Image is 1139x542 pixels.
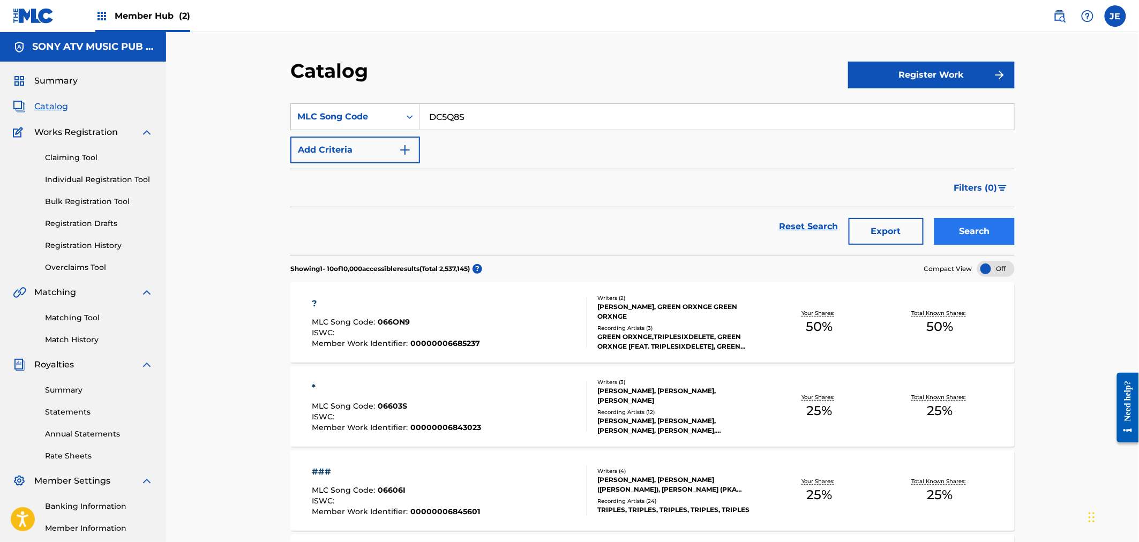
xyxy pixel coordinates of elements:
img: search [1053,10,1066,22]
button: Export [849,218,924,245]
div: Recording Artists ( 3 ) [597,324,759,332]
button: Add Criteria [290,137,420,163]
img: help [1081,10,1094,22]
div: Drag [1089,501,1095,533]
a: Banking Information [45,501,153,512]
a: Individual Registration Tool [45,174,153,185]
div: User Menu [1105,5,1126,27]
span: 06603S [378,401,408,411]
div: [PERSON_NAME], GREEN ORXNGE GREEN ORXNGE [597,302,759,321]
span: Works Registration [34,126,118,139]
span: 06606I [378,485,406,495]
a: Overclaims Tool [45,262,153,273]
img: 9d2ae6d4665cec9f34b9.svg [399,144,411,156]
img: expand [140,358,153,371]
span: ISWC : [312,496,338,506]
span: Compact View [924,264,972,274]
span: Member Work Identifier : [312,507,411,516]
div: Writers ( 2 ) [597,294,759,302]
span: 00000006685237 [411,338,481,348]
img: filter [998,185,1007,191]
p: Total Known Shares: [911,477,969,485]
img: expand [140,475,153,487]
span: MLC Song Code : [312,485,378,495]
span: 00000006843023 [411,423,482,432]
a: Match History [45,334,153,345]
button: Search [934,218,1015,245]
div: Help [1077,5,1098,27]
div: GREEN ORXNGE,TRIPLESIXDELETE, GREEN ORXNGE [FEAT. TRIPLESIXDELETE], GREEN ORXNGE,TRIPLESIXDELETE [597,332,759,351]
img: Royalties [13,358,26,371]
div: [PERSON_NAME], [PERSON_NAME], [PERSON_NAME], [PERSON_NAME], [PERSON_NAME] [597,416,759,435]
p: Your Shares: [802,393,837,401]
div: TRIPLES, TRIPLES, TRIPLES, TRIPLES, TRIPLES [597,505,759,515]
a: Public Search [1049,5,1070,27]
h5: SONY ATV MUSIC PUB LLC [32,41,153,53]
span: (2) [179,11,190,21]
img: f7272a7cc735f4ea7f67.svg [993,69,1006,81]
span: Member Settings [34,475,110,487]
span: ISWC : [312,328,338,337]
a: Annual Statements [45,428,153,440]
a: *MLC Song Code:06603SISWC:Member Work Identifier:00000006843023Writers (3)[PERSON_NAME], [PERSON_... [290,366,1015,447]
iframe: Resource Center [1109,364,1139,450]
a: Summary [45,385,153,396]
div: Writers ( 4 ) [597,467,759,475]
img: expand [140,286,153,299]
img: Top Rightsholders [95,10,108,22]
p: Your Shares: [802,477,837,485]
div: MLC Song Code [297,110,394,123]
img: Member Settings [13,475,26,487]
div: [PERSON_NAME], [PERSON_NAME] ([PERSON_NAME]), [PERSON_NAME] (PKA HYMAX), [PERSON_NAME] ([PERSON_N... [597,475,759,494]
img: Works Registration [13,126,27,139]
div: ### [312,465,481,478]
div: ? [312,297,481,310]
p: Total Known Shares: [911,309,969,317]
iframe: Chat Widget [1085,491,1139,542]
a: ?MLC Song Code:066ON9ISWC:Member Work Identifier:00000006685237Writers (2)[PERSON_NAME], GREEN OR... [290,282,1015,363]
a: CatalogCatalog [13,100,68,113]
span: 25 % [927,485,953,505]
span: 50 % [806,317,833,336]
span: Summary [34,74,78,87]
span: 25 % [807,401,833,420]
img: expand [140,126,153,139]
span: Catalog [34,100,68,113]
img: Accounts [13,41,26,54]
a: Rate Sheets [45,450,153,462]
p: Your Shares: [802,309,837,317]
span: Member Work Identifier : [312,338,411,348]
span: Member Hub [115,10,190,22]
h2: Catalog [290,59,373,83]
p: Showing 1 - 10 of 10,000 accessible results (Total 2,537,145 ) [290,264,470,274]
a: SummarySummary [13,74,78,87]
span: ? [473,264,482,274]
button: Filters (0) [948,175,1015,201]
div: [PERSON_NAME], [PERSON_NAME], [PERSON_NAME] [597,386,759,405]
a: Bulk Registration Tool [45,196,153,207]
a: Registration Drafts [45,218,153,229]
p: Total Known Shares: [911,393,969,401]
button: Register Work [848,62,1015,88]
span: Filters ( 0 ) [954,182,998,194]
span: 50 % [927,317,954,336]
a: Reset Search [774,215,843,238]
span: 00000006845601 [411,507,481,516]
img: Matching [13,286,26,299]
a: Member Information [45,523,153,534]
img: MLC Logo [13,8,54,24]
span: Royalties [34,358,74,371]
span: 25 % [927,401,953,420]
a: Matching Tool [45,312,153,323]
a: Registration History [45,240,153,251]
form: Search Form [290,103,1015,255]
div: Recording Artists ( 12 ) [597,408,759,416]
span: 25 % [807,485,833,505]
div: Recording Artists ( 24 ) [597,497,759,505]
span: Member Work Identifier : [312,423,411,432]
span: Matching [34,286,76,299]
span: MLC Song Code : [312,317,378,327]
